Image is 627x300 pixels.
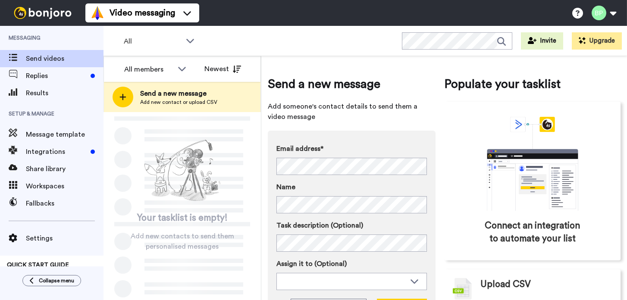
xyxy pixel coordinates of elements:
label: Assign it to (Optional) [276,259,427,269]
span: Send a new message [268,75,436,93]
span: Video messaging [110,7,175,19]
span: Send a new message [140,88,217,99]
span: Upload CSV [480,278,531,291]
span: Add new contact or upload CSV [140,99,217,106]
span: Message template [26,129,103,140]
img: bj-logo-header-white.svg [10,7,75,19]
span: Connect an integration to automate your list [481,219,584,245]
div: animation [468,117,597,211]
span: Collapse menu [39,277,74,284]
div: All members [124,64,173,75]
span: Populate your tasklist [444,75,621,93]
button: Newest [198,60,248,78]
button: Collapse menu [22,275,81,286]
label: Task description (Optional) [276,220,427,231]
span: All [124,36,182,47]
span: QUICK START GUIDE [7,262,69,268]
span: Your tasklist is empty! [137,212,228,225]
span: Send videos [26,53,103,64]
span: Results [26,88,103,98]
span: Settings [26,233,103,244]
span: Fallbacks [26,198,103,209]
label: Email address* [276,144,427,154]
span: Integrations [26,147,87,157]
button: Upgrade [572,32,622,50]
button: Invite [521,32,563,50]
img: csv-grey.png [453,278,472,300]
span: Share library [26,164,103,174]
span: Add someone's contact details to send them a video message [268,101,436,122]
span: Add new contacts to send them personalised messages [116,231,248,252]
img: ready-set-action.png [139,136,226,205]
span: Name [276,182,295,192]
span: Replies [26,71,87,81]
img: vm-color.svg [91,6,104,20]
span: Workspaces [26,181,103,191]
